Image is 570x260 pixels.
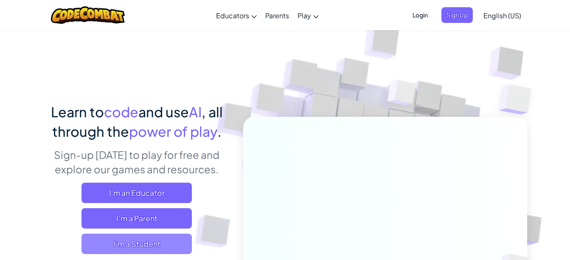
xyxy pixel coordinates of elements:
[51,103,104,120] span: Learn to
[482,64,555,136] img: Overlap cubes
[217,123,222,140] span: .
[483,11,521,20] span: English (US)
[212,4,261,27] a: Educators
[81,234,192,254] button: I'm a Student
[479,4,525,27] a: English (US)
[371,63,432,127] img: Overlap cubes
[138,103,189,120] span: and use
[129,123,217,140] span: power of play
[81,208,192,229] a: I'm a Parent
[407,7,433,23] button: Login
[189,103,202,120] span: AI
[104,103,138,120] span: code
[298,11,311,20] span: Play
[51,6,125,24] img: CodeCombat logo
[81,183,192,203] a: I'm an Educator
[216,11,249,20] span: Educators
[43,147,230,176] p: Sign-up [DATE] to play for free and explore our games and resources.
[441,7,473,23] button: Sign Up
[293,4,323,27] a: Play
[261,4,293,27] a: Parents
